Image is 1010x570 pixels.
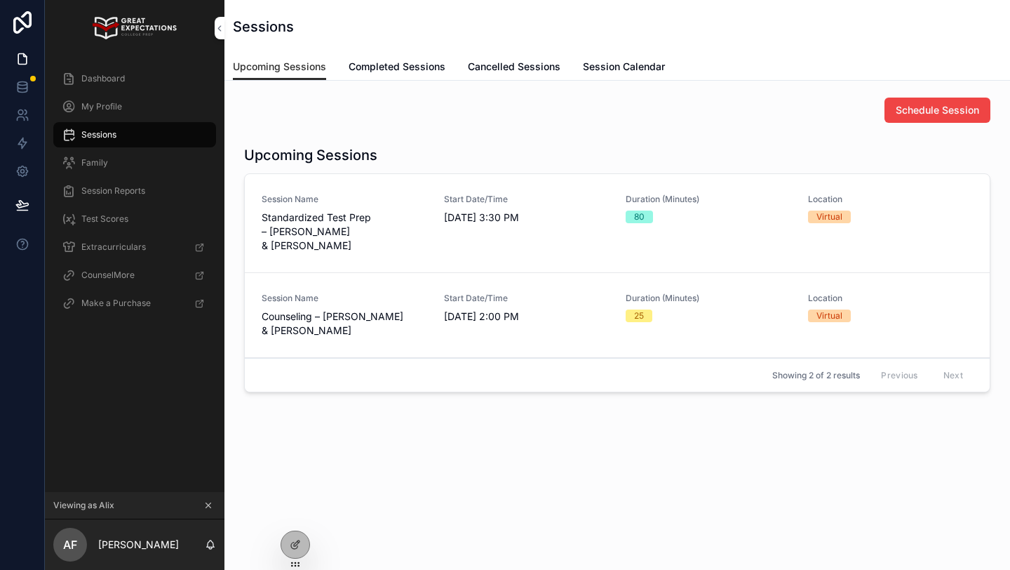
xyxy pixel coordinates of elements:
[808,194,974,205] span: Location
[816,211,842,223] div: Virtual
[81,73,125,84] span: Dashboard
[816,310,842,322] div: Virtual
[53,150,216,175] a: Family
[81,157,108,168] span: Family
[233,60,326,74] span: Upcoming Sessions
[81,298,151,309] span: Make a Purchase
[93,17,176,39] img: App logo
[634,310,644,322] div: 25
[53,94,216,119] a: My Profile
[583,60,665,74] span: Session Calendar
[81,213,128,225] span: Test Scores
[772,370,860,381] span: Showing 2 of 2 results
[81,185,145,197] span: Session Reports
[262,211,427,253] span: Standardized Test Prep – [PERSON_NAME] & [PERSON_NAME]
[53,291,216,316] a: Make a Purchase
[45,56,224,334] div: scrollable content
[468,60,560,74] span: Cancelled Sessions
[444,194,610,205] span: Start Date/Time
[896,103,979,117] span: Schedule Session
[468,54,560,82] a: Cancelled Sessions
[53,178,216,204] a: Session Reports
[98,538,179,552] p: [PERSON_NAME]
[444,310,610,324] span: [DATE] 2:00 PM
[53,206,216,232] a: Test Scores
[262,293,427,304] span: Session Name
[53,122,216,147] a: Sessions
[583,54,665,82] a: Session Calendar
[81,101,122,112] span: My Profile
[53,66,216,91] a: Dashboard
[81,241,146,253] span: Extracurriculars
[444,211,610,225] span: [DATE] 3:30 PM
[81,270,135,281] span: CounselMore
[233,54,326,81] a: Upcoming Sessions
[233,17,294,37] h1: Sessions
[884,98,990,123] button: Schedule Session
[444,293,610,304] span: Start Date/Time
[63,536,77,553] span: AF
[53,234,216,260] a: Extracurriculars
[808,293,974,304] span: Location
[262,310,427,338] span: Counseling – [PERSON_NAME] & [PERSON_NAME]
[349,60,445,74] span: Completed Sessions
[634,211,645,223] div: 80
[349,54,445,82] a: Completed Sessions
[262,194,427,205] span: Session Name
[81,129,116,140] span: Sessions
[244,145,377,165] h1: Upcoming Sessions
[53,263,216,288] a: CounselMore
[53,500,114,511] span: Viewing as Alix
[626,194,791,205] span: Duration (Minutes)
[626,293,791,304] span: Duration (Minutes)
